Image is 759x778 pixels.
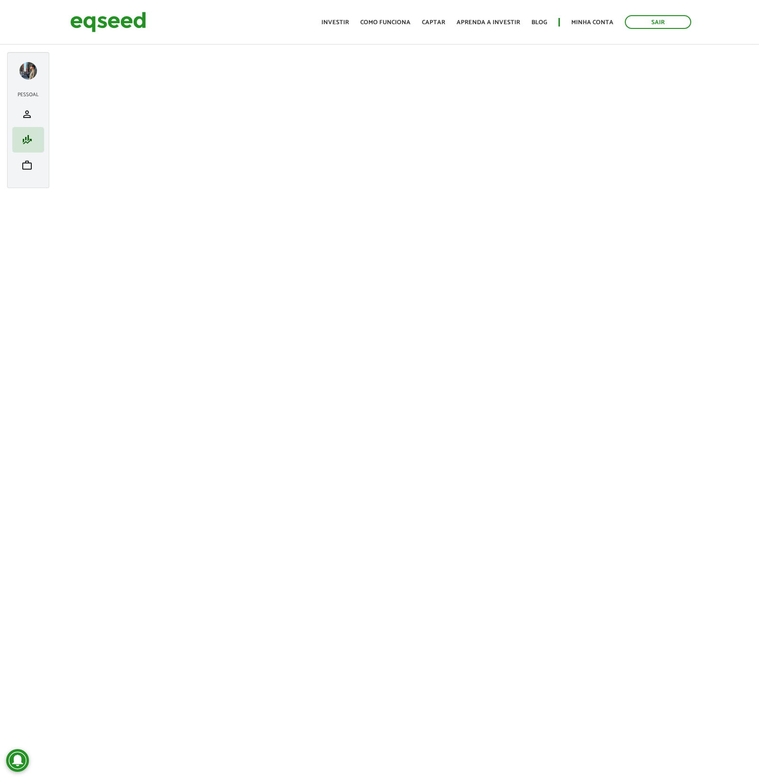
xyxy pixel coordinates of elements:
li: Minha simulação [12,127,44,153]
a: Expandir menu [19,62,37,80]
a: Sair [625,15,691,29]
img: EqSeed [70,9,146,35]
a: work [15,160,42,171]
a: finance_mode [15,134,42,145]
a: Como funciona [360,19,411,26]
span: person [21,109,33,120]
a: Blog [531,19,547,26]
a: Investir [321,19,349,26]
a: Minha conta [571,19,613,26]
a: person [15,109,42,120]
a: Captar [422,19,445,26]
span: work [21,160,33,171]
span: finance_mode [21,134,33,145]
a: Aprenda a investir [457,19,520,26]
li: Meu portfólio [12,153,44,178]
h2: Pessoal [12,92,44,98]
li: Meu perfil [12,101,44,127]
